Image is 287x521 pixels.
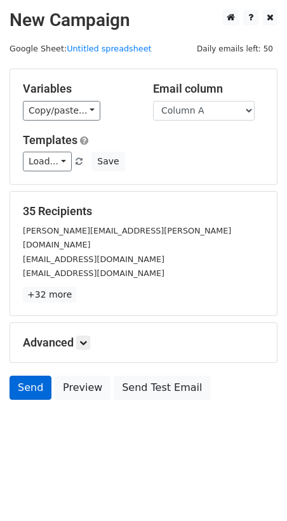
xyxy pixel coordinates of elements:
a: Send [10,376,51,400]
h5: Variables [23,82,134,96]
h5: Advanced [23,336,264,350]
a: Daily emails left: 50 [192,44,277,53]
small: Google Sheet: [10,44,152,53]
h5: 35 Recipients [23,204,264,218]
button: Save [91,152,124,171]
span: Daily emails left: 50 [192,42,277,56]
a: Copy/paste... [23,101,100,121]
a: Templates [23,133,77,147]
a: Preview [55,376,110,400]
a: +32 more [23,287,76,303]
iframe: Chat Widget [224,460,287,521]
h5: Email column [153,82,264,96]
small: [PERSON_NAME][EMAIL_ADDRESS][PERSON_NAME][DOMAIN_NAME] [23,226,231,250]
small: [EMAIL_ADDRESS][DOMAIN_NAME] [23,254,164,264]
small: [EMAIL_ADDRESS][DOMAIN_NAME] [23,268,164,278]
h2: New Campaign [10,10,277,31]
a: Untitled spreadsheet [67,44,151,53]
a: Send Test Email [114,376,210,400]
a: Load... [23,152,72,171]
